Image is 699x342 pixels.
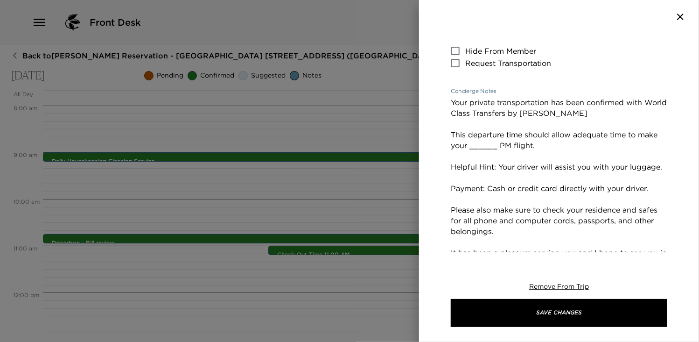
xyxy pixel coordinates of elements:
span: Remove From Trip [529,282,589,291]
button: Remove From Trip [529,282,589,292]
span: Hide From Member [465,45,536,57]
label: Concierge Notes [451,87,496,95]
span: Request Transportation [465,57,551,69]
textarea: Your private transportation has been confirmed with World Class Transfers by [PERSON_NAME] This d... [451,97,667,280]
button: Save Changes [451,299,667,327]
